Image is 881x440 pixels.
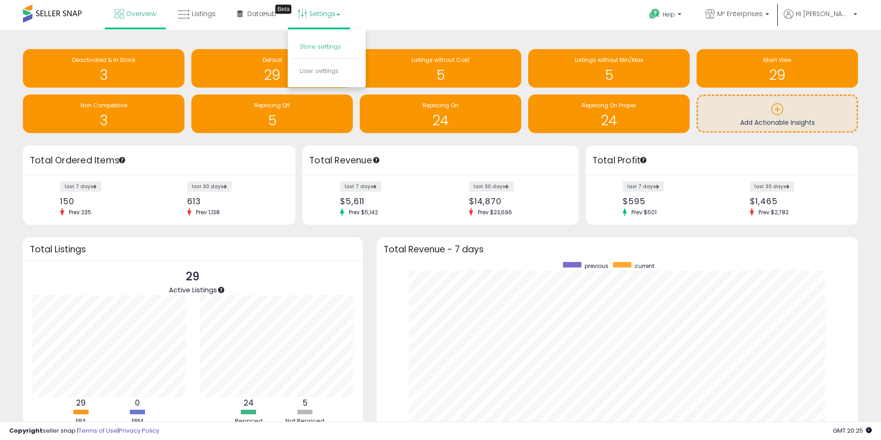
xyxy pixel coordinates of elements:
h1: 24 [364,113,517,128]
b: 29 [76,397,86,408]
span: previous [585,262,608,270]
h3: Total Revenue [309,154,572,167]
label: last 30 days [469,181,513,192]
div: $5,611 [340,196,434,206]
a: User settings [300,67,339,75]
h3: Total Revenue - 7 days [384,246,851,253]
span: Repricing Off [254,101,290,109]
label: last 7 days [623,181,664,192]
strong: Copyright [9,426,43,435]
span: Main View [764,56,792,64]
h1: 3 [28,113,180,128]
div: 613 [187,196,279,206]
div: Tooltip anchor [217,286,225,294]
div: $595 [623,196,715,206]
h1: 24 [533,113,685,128]
span: Deactivated & In Stock [72,56,135,64]
span: current [635,262,654,270]
span: Help [663,11,675,18]
h1: 5 [364,67,517,83]
span: Repricing On [423,101,458,109]
span: Listings without Min/Max [575,56,643,64]
span: M² Enterprises [717,9,763,18]
a: Hi [PERSON_NAME] [784,9,857,30]
span: Prev: 235 [64,208,96,216]
div: 150 [60,196,152,206]
a: Non Competitive 3 [23,95,184,133]
span: Hi [PERSON_NAME] [796,9,851,18]
div: $14,870 [469,196,563,206]
b: 5 [303,397,307,408]
h1: 5 [196,113,348,128]
h3: Total Listings [30,246,356,253]
span: Non Competitive [81,101,127,109]
div: seller snap | | [9,427,159,435]
div: FBM [110,417,165,426]
span: Add Actionable Insights [740,118,815,127]
a: Repricing On 24 [360,95,521,133]
span: Prev: $501 [627,208,661,216]
p: 29 [169,268,217,285]
span: Prev: $5,142 [344,208,383,216]
a: Terms of Use [78,426,117,435]
span: Listings without Cost [412,56,469,64]
div: Not Repriced [278,417,333,426]
a: Repricing Off 5 [191,95,353,133]
span: Overview [126,9,156,18]
h1: 29 [701,67,853,83]
a: Store settings [300,42,341,51]
b: 0 [135,397,140,408]
label: last 30 days [187,181,232,192]
div: Repriced [221,417,276,426]
b: 24 [244,397,254,408]
a: Add Actionable Insights [698,96,857,131]
span: 2025-10-8 20:25 GMT [833,426,872,435]
span: Default [262,56,282,64]
a: Main View 29 [697,49,858,88]
h1: 5 [533,67,685,83]
span: Listings [192,9,216,18]
i: Get Help [649,8,660,20]
label: last 7 days [60,181,101,192]
a: Repricing On Proper 24 [528,95,690,133]
a: Listings without Min/Max 5 [528,49,690,88]
h3: Total Profit [592,154,851,167]
label: last 7 days [340,181,381,192]
h1: 29 [196,67,348,83]
a: Privacy Policy [119,426,159,435]
div: Tooltip anchor [372,156,380,164]
span: Active Listings [169,285,217,295]
div: FBA [53,417,108,426]
h1: 3 [28,67,180,83]
a: Listings without Cost 5 [360,49,521,88]
span: Prev: $23,696 [473,208,517,216]
span: Prev: 1,138 [191,208,224,216]
a: Deactivated & In Stock 3 [23,49,184,88]
span: Prev: $2,782 [754,208,793,216]
div: $1,465 [750,196,842,206]
a: Default 29 [191,49,353,88]
label: last 30 days [750,181,794,192]
div: Tooltip anchor [118,156,126,164]
a: Help [642,1,691,30]
div: Tooltip anchor [639,156,647,164]
span: DataHub [247,9,276,18]
span: Repricing On Proper [582,101,636,109]
div: Tooltip anchor [275,5,291,14]
h3: Total Ordered Items [30,154,289,167]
